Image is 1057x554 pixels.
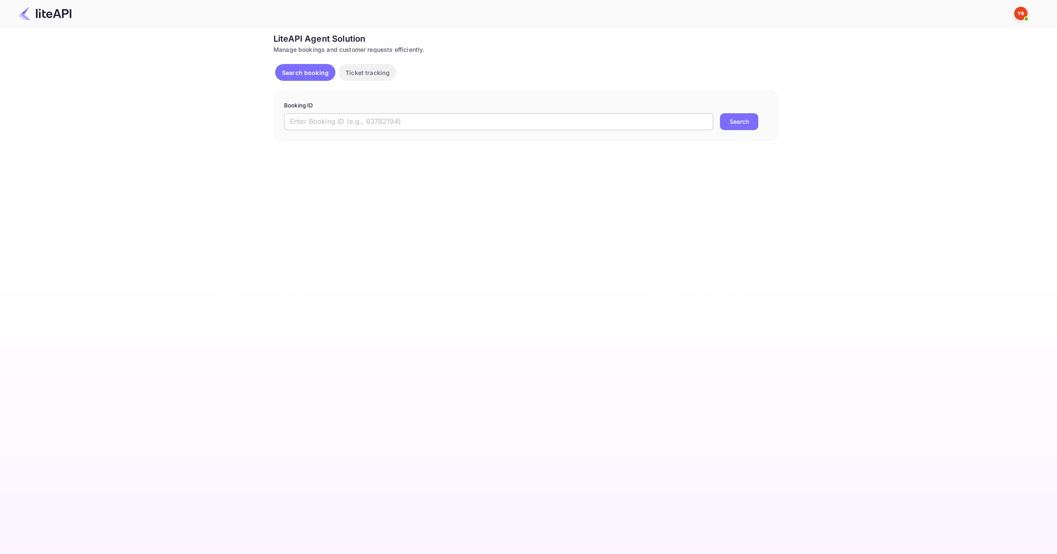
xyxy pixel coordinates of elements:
[1014,7,1028,20] img: Yandex Support
[274,32,778,45] div: LiteAPI Agent Solution
[282,68,329,77] p: Search booking
[720,113,758,130] button: Search
[19,7,72,20] img: LiteAPI Logo
[284,113,713,130] input: Enter Booking ID (e.g., 63782194)
[274,45,778,54] div: Manage bookings and customer requests efficiently.
[345,68,390,77] p: Ticket tracking
[284,101,768,110] p: Booking ID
